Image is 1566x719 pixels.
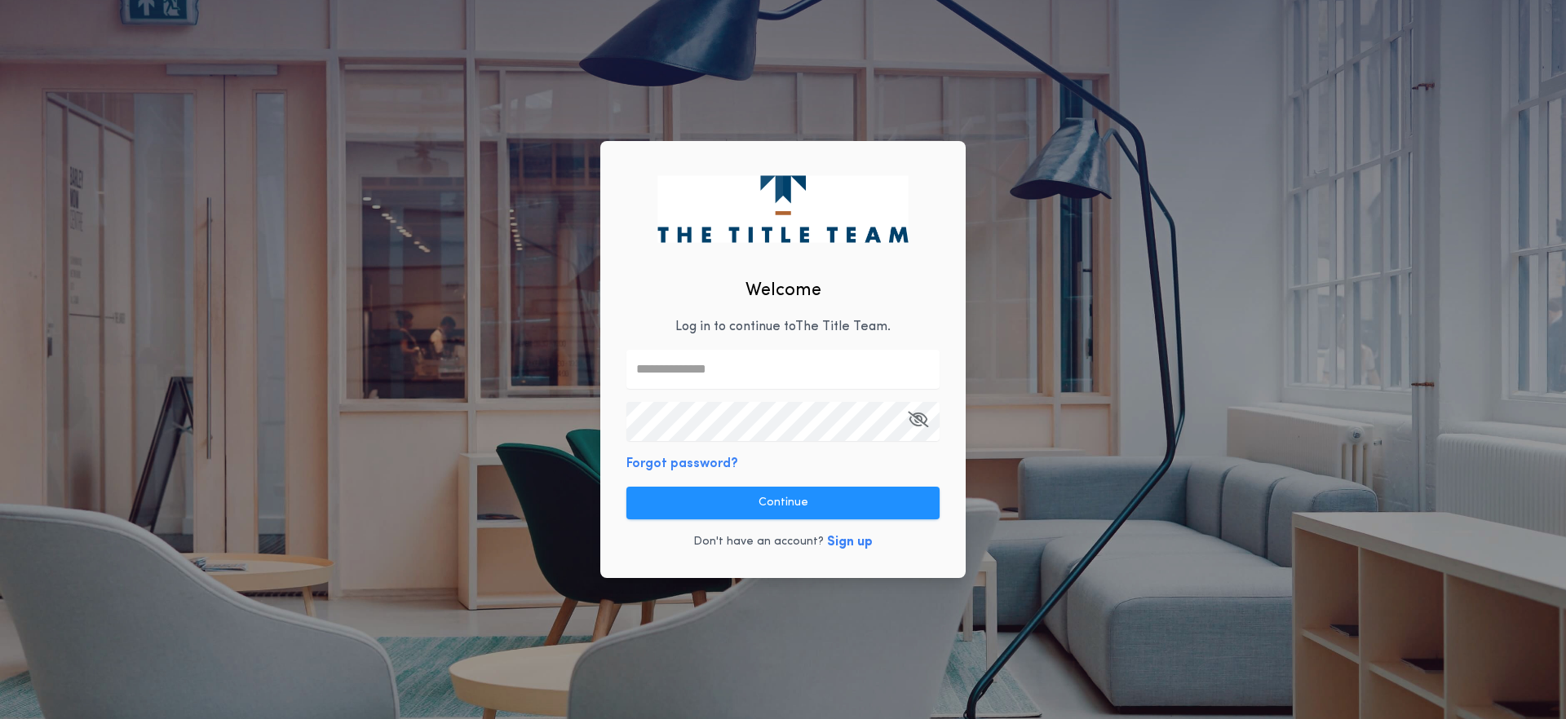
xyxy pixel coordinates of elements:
img: logo [657,175,908,242]
button: Continue [626,487,940,519]
p: Log in to continue to The Title Team . [675,317,891,337]
h2: Welcome [745,277,821,304]
p: Don't have an account? [693,534,824,550]
button: Forgot password? [626,454,738,474]
button: Sign up [827,532,873,552]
